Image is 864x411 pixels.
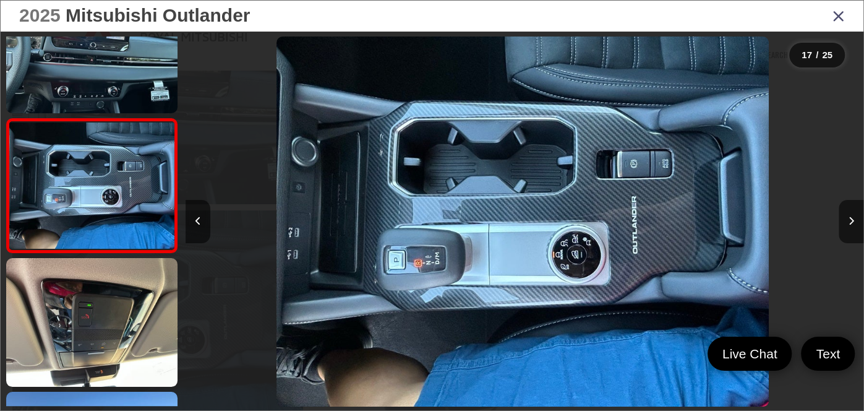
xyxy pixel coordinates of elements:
[708,337,792,371] a: Live Chat
[186,200,210,243] button: Previous image
[66,5,250,25] span: Mitsubishi Outlander
[832,7,845,24] i: Close gallery
[7,123,176,249] img: 2025 Mitsubishi Outlander SE
[184,37,862,407] div: 2025 Mitsubishi Outlander SE 16
[822,50,832,60] span: 25
[276,37,769,407] img: 2025 Mitsubishi Outlander SE
[716,345,784,362] span: Live Chat
[802,50,812,60] span: 17
[810,345,846,362] span: Text
[19,5,61,25] span: 2025
[801,337,855,371] a: Text
[4,257,179,388] img: 2025 Mitsubishi Outlander SE
[815,51,819,59] span: /
[839,200,863,243] button: Next image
